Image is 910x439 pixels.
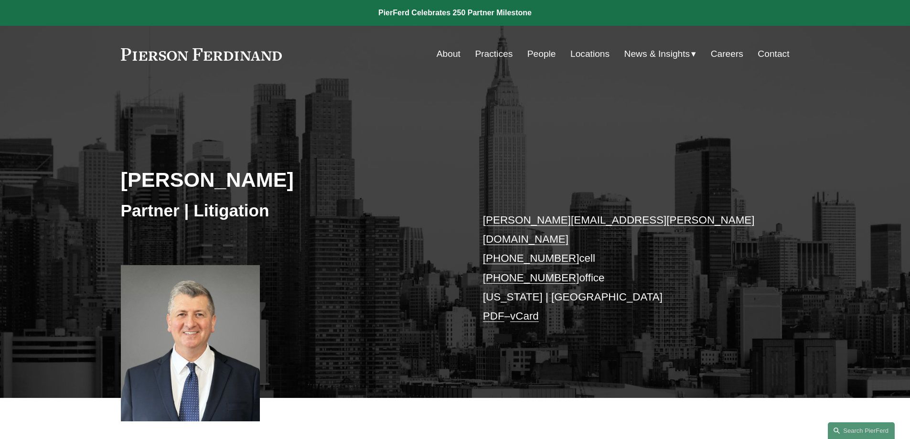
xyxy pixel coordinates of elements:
[510,310,539,322] a: vCard
[483,214,755,245] a: [PERSON_NAME][EMAIL_ADDRESS][PERSON_NAME][DOMAIN_NAME]
[437,45,460,63] a: About
[570,45,610,63] a: Locations
[475,45,513,63] a: Practices
[828,422,895,439] a: Search this site
[121,167,455,192] h2: [PERSON_NAME]
[121,200,455,221] h3: Partner | Litigation
[711,45,743,63] a: Careers
[624,46,690,63] span: News & Insights
[483,252,579,264] a: [PHONE_NUMBER]
[758,45,789,63] a: Contact
[527,45,556,63] a: People
[483,211,761,326] p: cell office [US_STATE] | [GEOGRAPHIC_DATA] –
[624,45,696,63] a: folder dropdown
[483,272,579,284] a: [PHONE_NUMBER]
[483,310,504,322] a: PDF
